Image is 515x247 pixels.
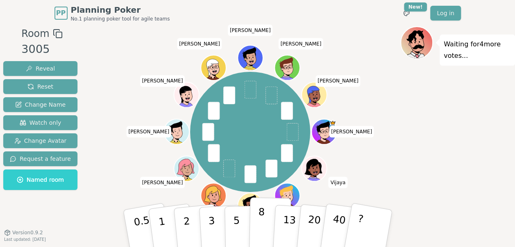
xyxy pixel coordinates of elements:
span: Click to change your name [126,126,171,137]
span: Watch only [20,119,61,127]
button: Change Avatar [3,133,77,148]
p: Waiting for 4 more votes... [444,39,511,62]
span: No.1 planning poker tool for agile teams [71,16,170,22]
a: Log in [430,6,461,21]
div: 3005 [21,41,62,58]
span: Version 0.9.2 [12,229,43,236]
span: Room [21,26,49,41]
span: Last updated: [DATE] [4,237,46,242]
button: Watch only [3,115,77,130]
span: Click to change your name [315,75,361,87]
button: Reveal [3,61,77,76]
span: Planning Poker [71,4,170,16]
button: Version0.9.2 [4,229,43,236]
span: Named room [17,176,64,184]
a: PPPlanning PokerNo.1 planning poker tool for agile teams [54,4,170,22]
span: Reset [27,82,53,91]
span: Change Name [15,101,66,109]
span: Click to change your name [140,177,185,188]
span: Click to change your name [228,25,273,36]
button: Reset [3,79,77,94]
span: Click to change your name [278,38,323,50]
span: Request a feature [10,155,71,163]
span: PP [56,8,66,18]
div: New! [404,2,427,11]
span: Click to change your name [140,75,185,87]
button: Named room [3,169,77,190]
span: Change Avatar [14,137,67,145]
button: New! [399,6,414,21]
span: Click to change your name [177,38,222,50]
button: Click to change your avatar [202,184,225,208]
span: Matt is the host [329,120,336,126]
button: Change Name [3,97,77,112]
span: Reveal [26,64,55,73]
span: Click to change your name [329,177,347,188]
button: Request a feature [3,151,77,166]
span: Click to change your name [329,126,374,137]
